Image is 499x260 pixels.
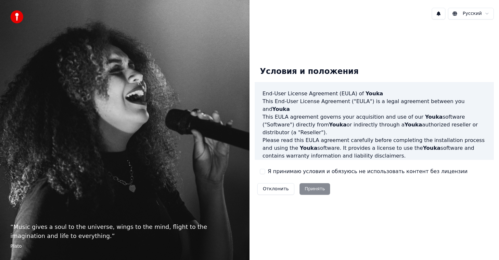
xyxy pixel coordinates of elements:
[262,113,486,136] p: This EULA agreement governs your acquisition and use of our software ("Software") directly from o...
[255,61,364,82] div: Условия и положения
[365,90,383,97] span: Youka
[10,222,239,241] p: “ Music gives a soul to the universe, wings to the mind, flight to the imagination and life to ev...
[10,243,239,250] footer: Plato
[262,160,486,191] p: If you register for a free trial of the software, this EULA agreement will also govern that trial...
[329,122,347,128] span: Youka
[300,145,317,151] span: Youka
[423,145,441,151] span: Youka
[404,122,422,128] span: Youka
[425,114,442,120] span: Youka
[262,90,486,98] h3: End-User License Agreement (EULA) of
[262,98,486,113] p: This End-User License Agreement ("EULA") is a legal agreement between you and
[262,136,486,160] p: Please read this EULA agreement carefully before completing the installation process and using th...
[257,183,294,195] button: Отклонить
[10,10,23,23] img: youka
[272,106,290,112] span: Youka
[268,168,467,175] label: Я принимаю условия и обязуюсь не использовать контент без лицензии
